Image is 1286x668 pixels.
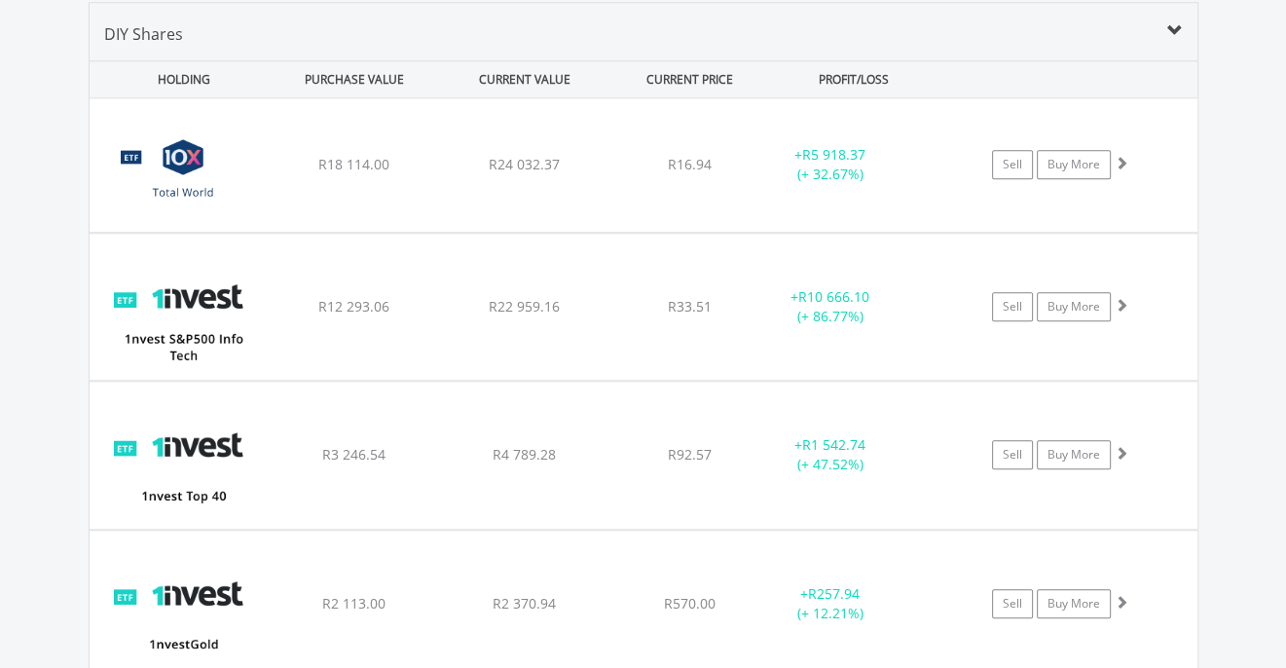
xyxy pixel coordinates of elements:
[322,594,386,612] span: R2 113.00
[802,435,865,454] span: R1 542.74
[99,258,267,375] img: EQU.ZA.ETF5IT.png
[322,445,386,464] span: R3 246.54
[668,155,712,173] span: R16.94
[798,287,869,306] span: R10 666.10
[489,155,560,173] span: R24 032.37
[802,145,865,164] span: R5 918.37
[489,297,560,315] span: R22 959.16
[992,589,1033,618] a: Sell
[493,445,556,464] span: R4 789.28
[318,297,389,315] span: R12 293.06
[493,594,556,612] span: R2 370.94
[104,23,183,45] span: DIY Shares
[664,594,716,612] span: R570.00
[757,584,904,623] div: + (+ 12.21%)
[757,287,904,326] div: + (+ 86.77%)
[272,61,438,97] div: PURCHASE VALUE
[318,155,389,173] span: R18 114.00
[808,584,860,603] span: R257.94
[1037,150,1111,179] a: Buy More
[1037,440,1111,469] a: Buy More
[757,435,904,474] div: + (+ 47.52%)
[611,61,766,97] div: CURRENT PRICE
[668,445,712,464] span: R92.57
[1037,292,1111,321] a: Buy More
[992,292,1033,321] a: Sell
[442,61,608,97] div: CURRENT VALUE
[992,150,1033,179] a: Sell
[91,61,268,97] div: HOLDING
[668,297,712,315] span: R33.51
[757,145,904,184] div: + (+ 32.67%)
[99,406,267,523] img: EQU.ZA.ETFT40.png
[99,123,267,227] img: EQU.ZA.GLOBAL.png
[771,61,937,97] div: PROFIT/LOSS
[992,440,1033,469] a: Sell
[1037,589,1111,618] a: Buy More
